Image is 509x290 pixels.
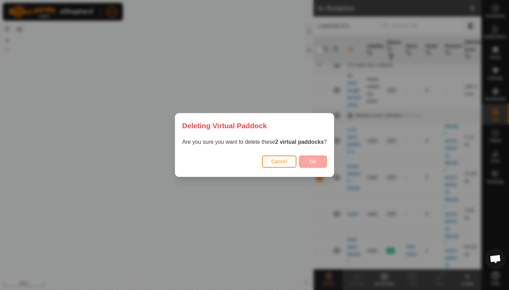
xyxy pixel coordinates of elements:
[485,249,506,269] div: Open chat
[271,159,287,164] span: Cancel
[262,156,296,168] button: Cancel
[299,156,327,168] button: Ok
[182,120,267,131] span: Deleting Virtual Paddock
[182,139,327,145] span: Are you sure you want to delete these ?
[310,159,316,164] span: Ok
[275,139,324,145] strong: 2 virtual paddocks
